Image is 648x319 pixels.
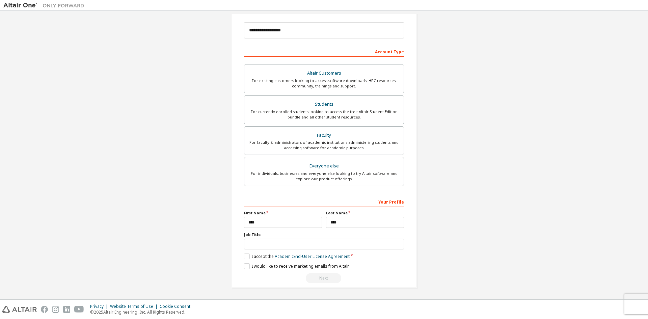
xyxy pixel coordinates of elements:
[275,254,350,259] a: Academic End-User License Agreement
[244,263,349,269] label: I would like to receive marketing emails from Altair
[244,273,404,283] div: Read and acccept EULA to continue
[110,304,160,309] div: Website Terms of Use
[248,140,400,151] div: For faculty & administrators of academic institutions administering students and accessing softwa...
[41,306,48,313] img: facebook.svg
[326,210,404,216] label: Last Name
[248,100,400,109] div: Students
[244,210,322,216] label: First Name
[248,78,400,89] div: For existing customers looking to access software downloads, HPC resources, community, trainings ...
[248,171,400,182] div: For individuals, businesses and everyone else looking to try Altair software and explore our prod...
[244,46,404,57] div: Account Type
[3,2,88,9] img: Altair One
[244,232,404,237] label: Job Title
[90,304,110,309] div: Privacy
[244,254,350,259] label: I accept the
[248,161,400,171] div: Everyone else
[248,69,400,78] div: Altair Customers
[248,131,400,140] div: Faculty
[90,309,194,315] p: © 2025 Altair Engineering, Inc. All Rights Reserved.
[244,196,404,207] div: Your Profile
[248,109,400,120] div: For currently enrolled students looking to access the free Altair Student Edition bundle and all ...
[52,306,59,313] img: instagram.svg
[63,306,70,313] img: linkedin.svg
[2,306,37,313] img: altair_logo.svg
[74,306,84,313] img: youtube.svg
[160,304,194,309] div: Cookie Consent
